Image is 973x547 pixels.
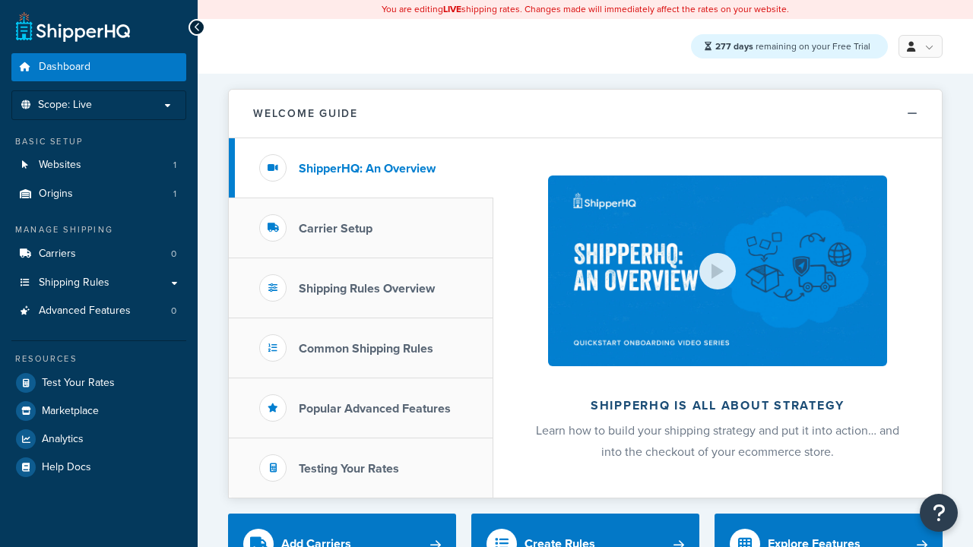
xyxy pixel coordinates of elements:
[39,277,109,289] span: Shipping Rules
[443,2,461,16] b: LIVE
[42,405,99,418] span: Marketplace
[299,402,451,416] h3: Popular Advanced Features
[39,61,90,74] span: Dashboard
[11,369,186,397] a: Test Your Rates
[11,454,186,481] a: Help Docs
[920,494,958,532] button: Open Resource Center
[11,240,186,268] a: Carriers0
[173,159,176,172] span: 1
[38,99,92,112] span: Scope: Live
[173,188,176,201] span: 1
[299,162,436,175] h3: ShipperHQ: An Overview
[171,305,176,318] span: 0
[11,151,186,179] a: Websites1
[11,223,186,236] div: Manage Shipping
[11,180,186,208] a: Origins1
[253,108,358,119] h2: Welcome Guide
[39,248,76,261] span: Carriers
[715,40,870,53] span: remaining on your Free Trial
[11,297,186,325] a: Advanced Features0
[11,53,186,81] a: Dashboard
[299,342,433,356] h3: Common Shipping Rules
[11,180,186,208] li: Origins
[548,175,887,366] img: ShipperHQ is all about strategy
[11,135,186,148] div: Basic Setup
[39,159,81,172] span: Websites
[299,222,372,236] h3: Carrier Setup
[11,353,186,365] div: Resources
[39,305,131,318] span: Advanced Features
[299,462,399,476] h3: Testing Your Rates
[42,377,115,390] span: Test Your Rates
[229,90,942,138] button: Welcome Guide
[11,297,186,325] li: Advanced Features
[42,433,84,446] span: Analytics
[11,397,186,425] a: Marketplace
[534,399,902,413] h2: ShipperHQ is all about strategy
[11,425,186,453] a: Analytics
[715,40,753,53] strong: 277 days
[11,151,186,179] li: Websites
[299,282,435,296] h3: Shipping Rules Overview
[39,188,73,201] span: Origins
[536,422,899,460] span: Learn how to build your shipping strategy and put it into action… and into the checkout of your e...
[171,248,176,261] span: 0
[11,269,186,297] a: Shipping Rules
[42,461,91,474] span: Help Docs
[11,240,186,268] li: Carriers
